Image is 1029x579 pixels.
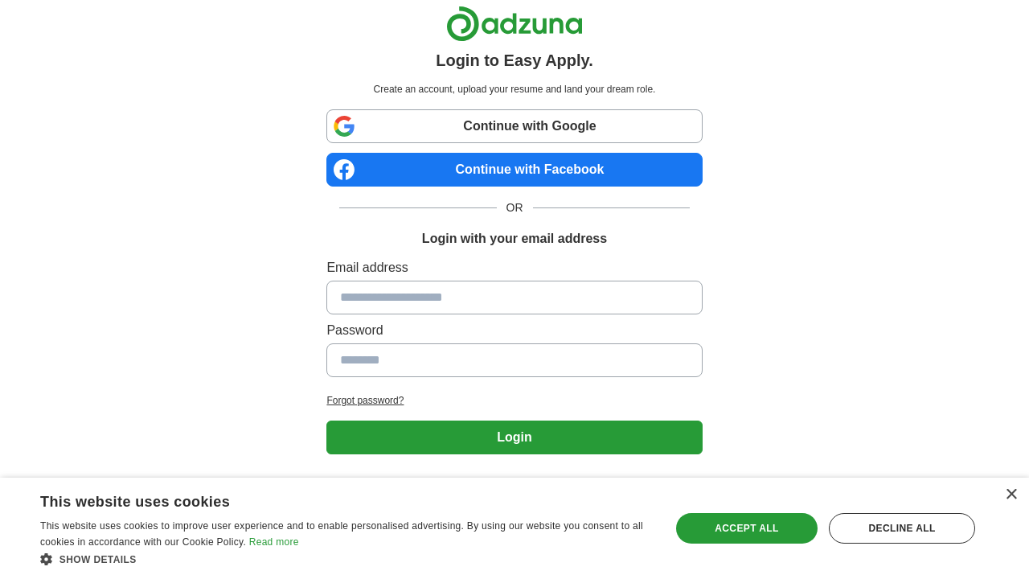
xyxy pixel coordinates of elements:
[249,536,299,548] a: Read more, opens a new window
[40,487,612,511] div: This website uses cookies
[446,6,583,42] img: Adzuna logo
[326,109,702,143] a: Continue with Google
[676,513,818,544] div: Accept all
[436,48,593,72] h1: Login to Easy Apply.
[40,551,652,567] div: Show details
[326,393,702,408] a: Forgot password?
[326,321,702,340] label: Password
[497,199,533,216] span: OR
[422,229,607,248] h1: Login with your email address
[326,421,702,454] button: Login
[326,153,702,187] a: Continue with Facebook
[330,82,699,96] p: Create an account, upload your resume and land your dream role.
[326,258,702,277] label: Email address
[1005,489,1017,501] div: Close
[59,554,137,565] span: Show details
[40,520,643,548] span: This website uses cookies to improve user experience and to enable personalised advertising. By u...
[829,513,975,544] div: Decline all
